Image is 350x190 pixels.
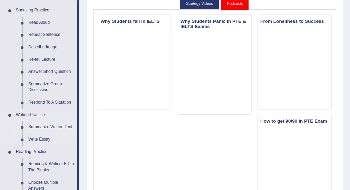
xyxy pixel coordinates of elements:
[98,17,171,25] h3: Why Students fail in IELTS
[13,109,77,121] a: Writing Practice
[25,96,77,109] a: Respond To A Situation
[25,158,77,176] a: Reading & Writing: Fill In The Blanks
[25,133,77,146] a: Write Essay
[25,121,77,133] a: Summarize Written Text
[25,29,77,41] a: Repeat Sentence
[25,54,77,66] a: Re-tell Lecture
[258,117,331,125] h3: How to get 90/90 in PTE Exam
[25,78,77,96] a: Summarize Group Discussion
[13,4,77,17] a: Speaking Practice
[25,17,77,29] a: Read Aloud
[25,41,77,54] a: Describe Image
[258,17,331,25] h3: From Loneliness to Success
[13,146,77,158] a: Reading Practice
[178,17,251,30] h3: Why Students Panic in PTE & IELTS Exams
[25,66,77,78] a: Answer Short Question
